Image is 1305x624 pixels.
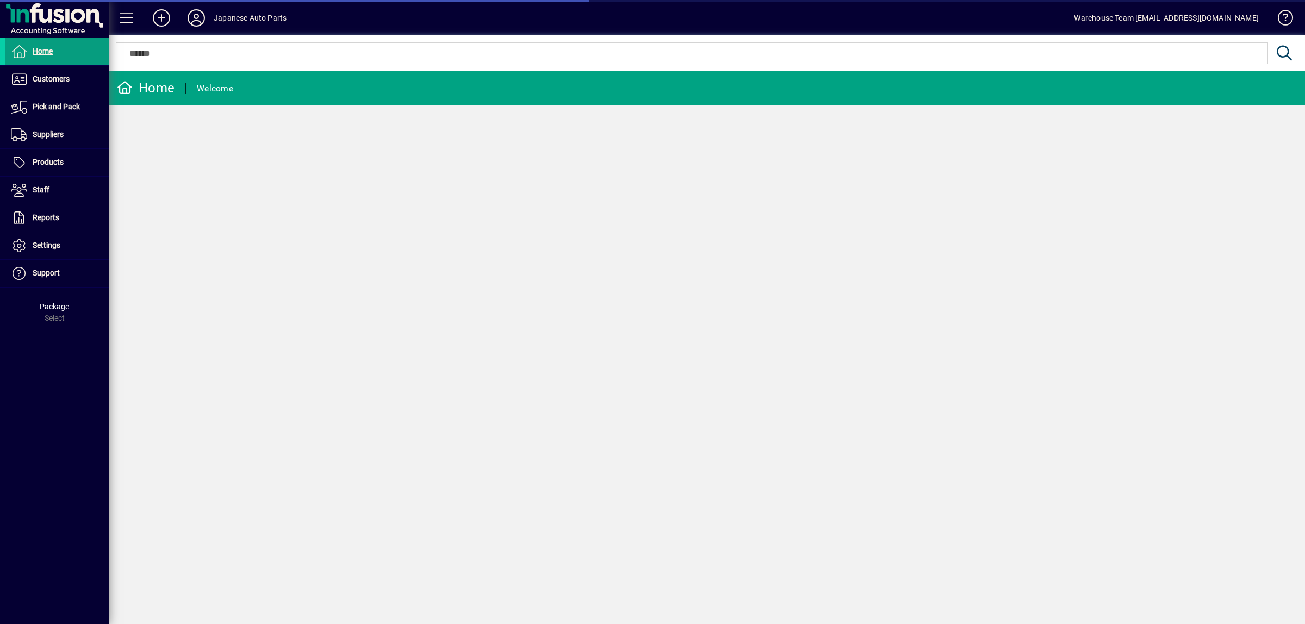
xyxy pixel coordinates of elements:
[33,158,64,166] span: Products
[214,9,287,27] div: Japanese Auto Parts
[33,185,49,194] span: Staff
[197,80,233,97] div: Welcome
[5,121,109,148] a: Suppliers
[33,74,70,83] span: Customers
[1270,2,1291,38] a: Knowledge Base
[179,8,214,28] button: Profile
[5,232,109,259] a: Settings
[33,269,60,277] span: Support
[5,204,109,232] a: Reports
[40,302,69,311] span: Package
[33,241,60,249] span: Settings
[117,79,175,97] div: Home
[144,8,179,28] button: Add
[5,149,109,176] a: Products
[5,93,109,121] a: Pick and Pack
[33,102,80,111] span: Pick and Pack
[5,260,109,287] a: Support
[33,213,59,222] span: Reports
[33,130,64,139] span: Suppliers
[33,47,53,55] span: Home
[5,177,109,204] a: Staff
[5,66,109,93] a: Customers
[1074,9,1259,27] div: Warehouse Team [EMAIL_ADDRESS][DOMAIN_NAME]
